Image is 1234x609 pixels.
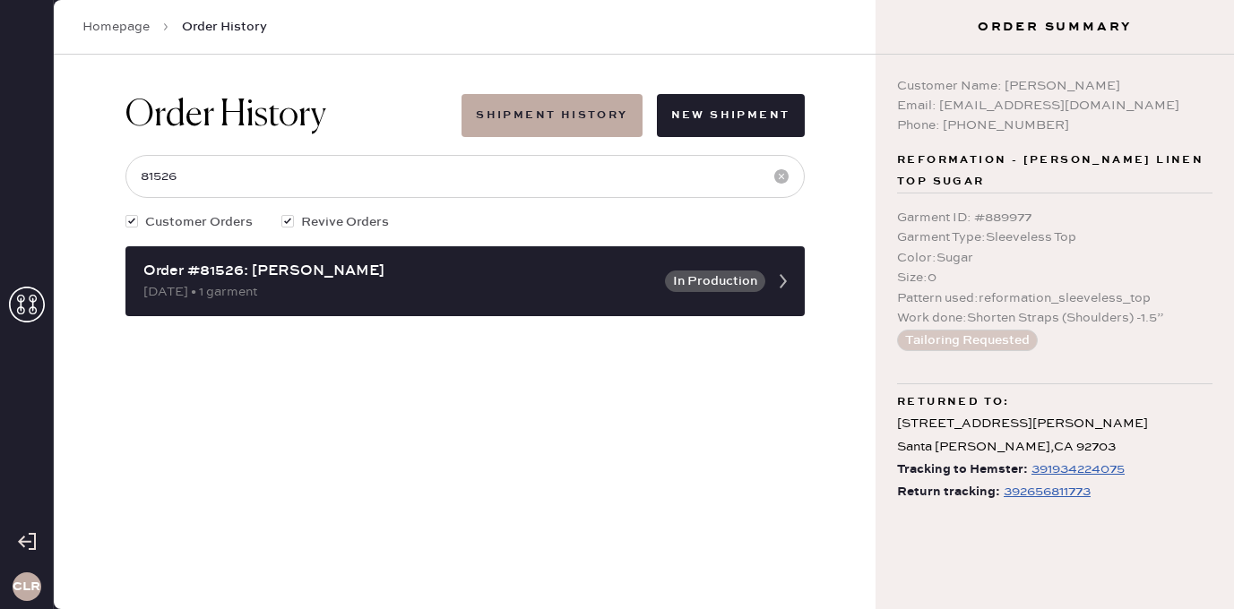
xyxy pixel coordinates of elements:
div: Work done : Shorten Straps (Shoulders) -1.5” [897,308,1212,328]
button: Tailoring Requested [897,330,1038,351]
span: Return tracking: [897,481,1000,503]
div: https://www.fedex.com/apps/fedextrack/?tracknumbers=391934224075&cntry_code=US [1031,459,1125,480]
span: Customer Orders [145,212,253,232]
input: Search by order number, customer name, email or phone number [125,155,805,198]
div: Color : Sugar [897,248,1212,268]
button: New Shipment [657,94,805,137]
a: 391934224075 [1028,459,1125,481]
button: Shipment History [462,94,642,137]
iframe: Front Chat [1149,528,1226,605]
span: Order History [182,18,267,36]
div: Order #81526: [PERSON_NAME] [143,261,654,282]
span: Reformation - [PERSON_NAME] Linen Top Sugar [897,150,1212,193]
div: Garment Type : Sleeveless Top [897,227,1212,247]
div: Garment ID : # 889977 [897,208,1212,227]
h3: CLR [13,580,40,593]
div: [STREET_ADDRESS][PERSON_NAME] Santa [PERSON_NAME] , CA 92703 [897,413,1212,458]
span: Revive Orders [301,212,389,232]
h3: Order Summary [876,18,1234,36]
span: Returned to: [897,391,1010,413]
div: Customer Name: [PERSON_NAME] [897,76,1212,96]
div: [DATE] • 1 garment [143,282,654,302]
div: Phone: [PHONE_NUMBER] [897,116,1212,135]
a: Homepage [82,18,150,36]
button: In Production [665,270,765,292]
div: Email: [EMAIL_ADDRESS][DOMAIN_NAME] [897,96,1212,116]
div: Pattern used : reformation_sleeveless_top [897,288,1212,308]
div: https://www.fedex.com/apps/fedextrack/?tracknumbers=392656811773&cntry_code=US [1004,481,1091,502]
div: Size : 0 [897,268,1212,287]
span: Tracking to Hemster: [897,459,1028,481]
h1: Order History [125,94,326,137]
a: 392656811773 [1000,481,1091,503]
